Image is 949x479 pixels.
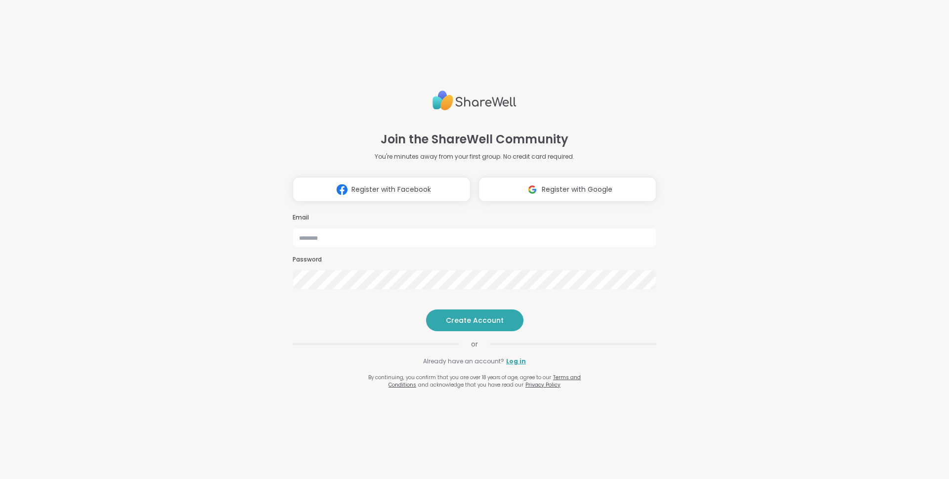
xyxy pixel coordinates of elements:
a: Log in [506,357,526,366]
span: and acknowledge that you have read our [418,381,523,389]
button: Create Account [426,309,523,331]
h3: Email [293,214,656,222]
button: Register with Google [478,177,656,202]
span: By continuing, you confirm that you are over 18 years of age, agree to our [368,374,551,381]
span: Register with Facebook [351,184,431,195]
img: ShareWell Logomark [523,180,542,199]
a: Privacy Policy [525,381,561,389]
img: ShareWell Logo [432,87,517,115]
span: or [459,339,490,349]
span: Already have an account? [423,357,504,366]
span: Create Account [446,315,504,325]
img: ShareWell Logomark [333,180,351,199]
button: Register with Facebook [293,177,471,202]
span: Register with Google [542,184,612,195]
p: You're minutes away from your first group. No credit card required. [375,152,574,161]
h1: Join the ShareWell Community [381,131,568,148]
h3: Password [293,256,656,264]
a: Terms and Conditions [388,374,581,389]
